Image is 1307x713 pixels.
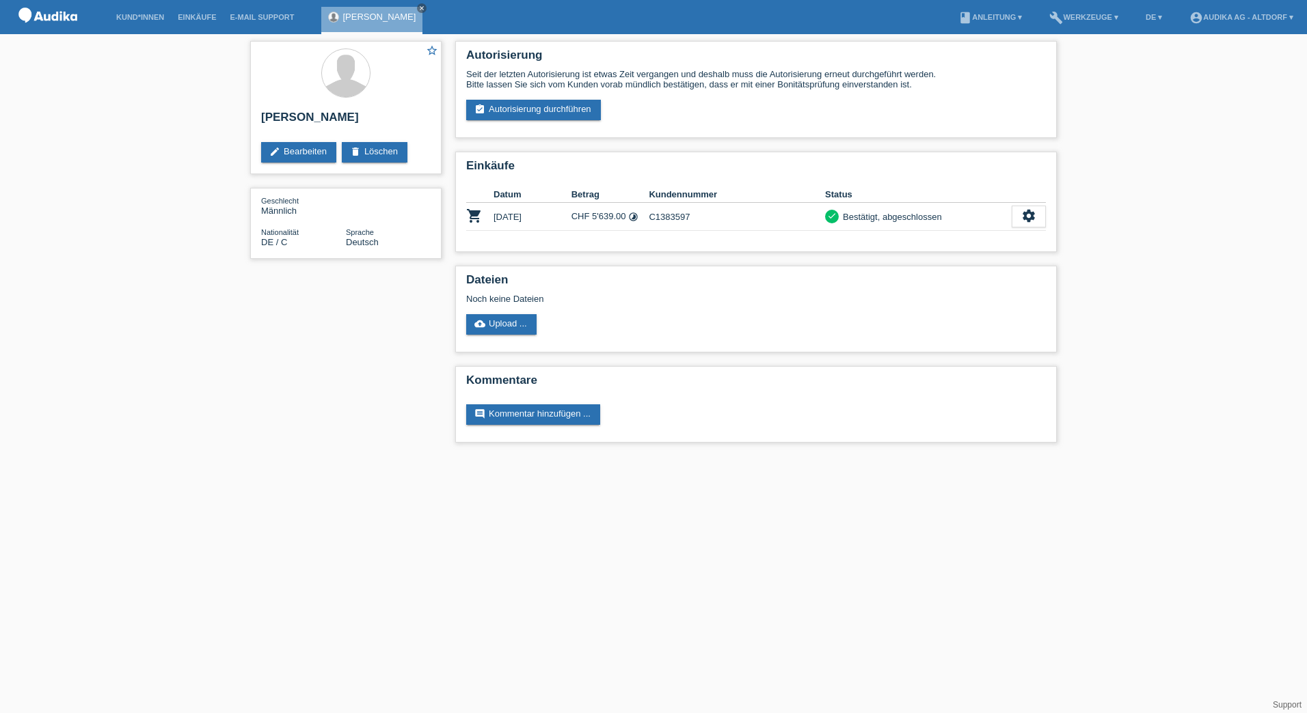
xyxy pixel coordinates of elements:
[346,237,379,247] span: Deutsch
[825,186,1012,203] th: Status
[1049,11,1063,25] i: build
[14,27,82,37] a: POS — MF Group
[261,195,346,216] div: Männlich
[342,142,407,163] a: deleteLöschen
[494,203,571,231] td: [DATE]
[466,314,537,335] a: cloud_uploadUpload ...
[466,100,601,120] a: assignment_turned_inAutorisierung durchführen
[494,186,571,203] th: Datum
[1021,208,1036,223] i: settings
[417,3,427,13] a: close
[628,212,638,222] i: 12 Raten
[261,228,299,236] span: Nationalität
[827,211,837,221] i: check
[466,48,1046,69] h2: Autorisierung
[649,203,825,231] td: C1383597
[342,12,416,22] a: [PERSON_NAME]
[1139,13,1169,21] a: DE ▾
[466,208,483,224] i: POSP00008180
[1189,11,1203,25] i: account_circle
[474,408,485,419] i: comment
[261,237,287,247] span: Deutschland / C / 23.12.2000
[171,13,223,21] a: Einkäufe
[261,142,336,163] a: editBearbeiten
[1273,700,1302,710] a: Support
[466,294,884,304] div: Noch keine Dateien
[261,197,299,205] span: Geschlecht
[466,374,1046,394] h2: Kommentare
[952,13,1029,21] a: bookAnleitung ▾
[109,13,171,21] a: Kund*innen
[350,146,361,157] i: delete
[649,186,825,203] th: Kundennummer
[466,404,600,425] a: commentKommentar hinzufügen ...
[839,210,942,224] div: Bestätigt, abgeschlossen
[426,44,438,57] i: star_border
[1042,13,1125,21] a: buildWerkzeuge ▾
[466,159,1046,180] h2: Einkäufe
[418,5,425,12] i: close
[474,318,485,329] i: cloud_upload
[269,146,280,157] i: edit
[571,203,649,231] td: CHF 5'639.00
[1183,13,1300,21] a: account_circleAudika AG - Altdorf ▾
[958,11,972,25] i: book
[474,104,485,115] i: assignment_turned_in
[346,228,374,236] span: Sprache
[571,186,649,203] th: Betrag
[261,111,431,131] h2: [PERSON_NAME]
[224,13,301,21] a: E-Mail Support
[466,69,1046,89] div: Seit der letzten Autorisierung ist etwas Zeit vergangen und deshalb muss die Autorisierung erneut...
[426,44,438,59] a: star_border
[466,273,1046,294] h2: Dateien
